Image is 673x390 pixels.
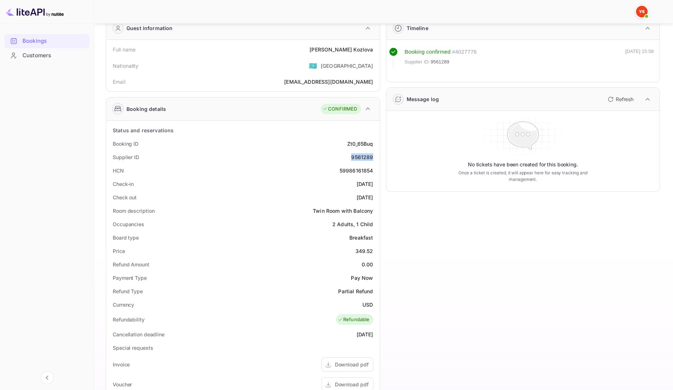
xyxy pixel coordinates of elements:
[113,167,124,174] div: HCN
[313,207,373,215] div: Twin Room with Balcony
[113,316,145,323] div: Refundability
[357,331,373,338] div: [DATE]
[126,105,166,113] div: Booking details
[321,62,373,70] div: [GEOGRAPHIC_DATA]
[113,381,132,388] div: Voucher
[113,153,139,161] div: Supplier ID
[4,49,90,63] div: Customers
[347,140,373,148] div: Zt0_65Buq
[113,274,147,282] div: Payment Type
[4,49,90,62] a: Customers
[407,95,439,103] div: Message log
[407,24,428,32] div: Timeline
[625,48,654,69] div: [DATE] 15:58
[351,274,373,282] div: Pay Now
[6,6,64,17] img: LiteAPI logo
[338,287,373,295] div: Partial Refund
[468,161,578,168] p: No tickets have been created for this booking.
[113,207,154,215] div: Room description
[323,105,357,113] div: CONFIRMED
[113,331,165,338] div: Cancellation deadline
[41,371,54,384] button: Collapse navigation
[113,287,143,295] div: Refund Type
[405,58,430,66] span: Supplier ID:
[357,194,373,201] div: [DATE]
[4,34,90,48] div: Bookings
[310,46,373,53] div: [PERSON_NAME] Kozlova
[126,24,173,32] div: Guest information
[309,59,317,72] span: United States
[113,247,125,255] div: Price
[357,180,373,188] div: [DATE]
[113,220,144,228] div: Occupancies
[452,48,477,56] div: # 4027776
[22,51,86,60] div: Customers
[113,261,149,268] div: Refund Amount
[113,344,153,352] div: Special requests
[113,126,174,134] div: Status and reservations
[284,78,373,86] div: [EMAIL_ADDRESS][DOMAIN_NAME]
[636,6,648,17] img: Yandex Support
[113,46,136,53] div: Full name
[22,37,86,45] div: Bookings
[113,194,137,201] div: Check out
[335,361,369,368] div: Download pdf
[362,261,373,268] div: 0.00
[356,247,373,255] div: 349.52
[113,140,138,148] div: Booking ID
[113,234,139,241] div: Board type
[405,48,451,56] div: Booking confirmed
[362,301,373,308] div: USD
[449,170,597,183] p: Once a ticket is created, it will appear here for easy tracking and management.
[338,316,370,323] div: Refundable
[351,153,373,161] div: 9561289
[335,381,369,388] div: Download pdf
[4,34,90,47] a: Bookings
[113,361,130,368] div: Invoice
[113,62,139,70] div: Nationality
[431,58,449,66] span: 9561289
[349,234,373,241] div: Breakfast
[332,220,373,228] div: 2 Adults, 1 Child
[603,94,636,105] button: Refresh
[113,78,125,86] div: Email
[340,167,373,174] div: 59986161854
[113,180,134,188] div: Check-in
[113,301,134,308] div: Currency
[616,95,633,103] p: Refresh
